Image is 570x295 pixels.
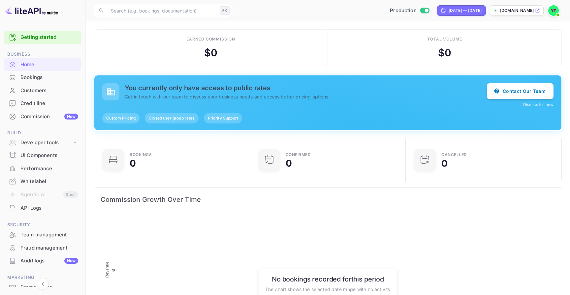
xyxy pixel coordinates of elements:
div: UI Components [20,152,78,159]
div: Developer tools [4,137,81,148]
div: API Logs [4,202,81,215]
div: [DATE] — [DATE] [449,8,482,13]
span: Production [390,7,417,14]
span: Closed user group rates [145,115,198,121]
div: Credit line [20,100,78,107]
span: Commission Growth Over Time [101,194,555,205]
img: LiteAPI logo [5,5,58,16]
a: UI Components [4,149,81,161]
text: $0 [112,268,116,272]
img: Yassir ET TABTI [548,5,559,16]
div: Bookings [130,153,152,157]
a: Bookings [4,71,81,83]
div: Team management [4,228,81,241]
p: [DOMAIN_NAME] [500,8,534,13]
a: Promo codes [4,281,81,293]
div: Total volume [427,36,462,42]
div: Team management [20,231,78,239]
a: API Logs [4,202,81,214]
a: Team management [4,228,81,241]
div: Bookings [20,74,78,81]
div: 0 [441,159,448,168]
a: Home [4,58,81,70]
div: Promo codes [20,284,78,291]
span: Business [4,51,81,58]
div: Home [20,61,78,68]
div: Developer tools [20,139,72,147]
text: Revenue [105,261,110,278]
div: Audit logs [20,257,78,265]
a: Credit line [4,97,81,109]
a: Whitelabel [4,175,81,187]
button: Collapse navigation [37,278,49,290]
div: Customers [20,87,78,94]
div: $ 0 [438,45,451,60]
h5: You currently only have access to public rates [125,84,487,92]
div: Earned commission [186,36,235,42]
div: Confirmed [286,153,311,157]
div: Performance [20,165,78,173]
div: $ 0 [204,45,217,60]
input: Search (e.g. bookings, documentation) [107,4,217,17]
span: Custom Pricing [102,115,140,121]
div: API Logs [20,204,78,212]
div: Audit logsNew [4,255,81,267]
p: The chart shows the selected date range with no activity [265,286,391,293]
h6: No bookings recorded for this period [265,275,391,283]
a: Customers [4,84,81,96]
span: Priority Support [204,115,242,121]
div: Fraud management [4,242,81,255]
div: ⌘K [220,6,230,15]
div: CANCELLED [441,153,467,157]
p: Get in touch with our team to discuss your business needs and access better pricing options [125,93,487,100]
div: Credit line [4,97,81,110]
div: 0 [286,159,292,168]
div: Fraud management [20,244,78,252]
a: Fraud management [4,242,81,254]
a: Performance [4,162,81,174]
a: Audit logsNew [4,255,81,267]
div: Switch to Sandbox mode [387,7,432,14]
div: Whitelabel [20,178,78,185]
span: Security [4,221,81,228]
a: Getting started [20,34,78,41]
div: 0 [130,159,136,168]
div: New [64,258,78,264]
div: Commission [20,113,78,121]
span: Marketing [4,274,81,281]
button: Dismiss for now [523,102,554,108]
div: Getting started [4,31,81,44]
a: CommissionNew [4,110,81,122]
span: Build [4,129,81,137]
div: New [64,114,78,120]
div: Bookings [4,71,81,84]
button: Contact Our Team [487,83,554,99]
